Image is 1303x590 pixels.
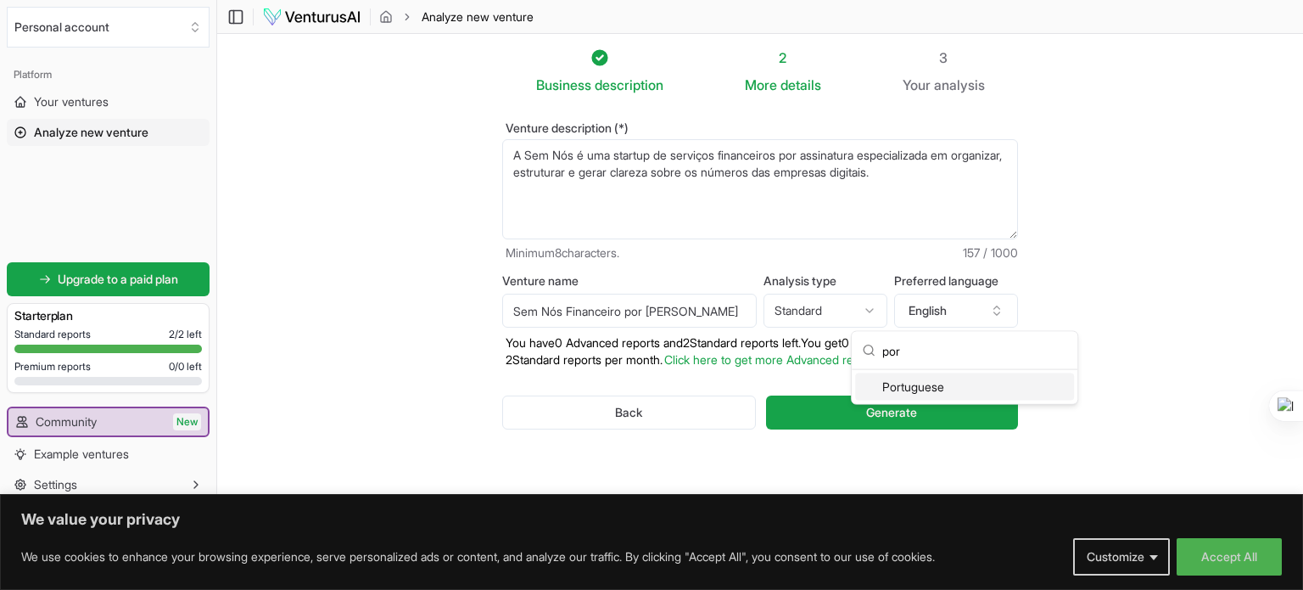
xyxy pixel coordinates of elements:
a: Upgrade to a paid plan [7,262,210,296]
button: Settings [7,471,210,498]
span: 0 / 0 left [169,360,202,374]
div: 3 [903,48,985,68]
span: Standard reports [14,328,91,341]
img: logo [262,7,361,27]
span: analysis [934,76,985,93]
nav: breadcrumb [379,8,534,25]
span: 2 / 2 left [169,328,202,341]
span: Business [536,75,591,95]
button: English [894,294,1018,328]
span: Premium reports [14,360,91,374]
a: Your ventures [7,88,210,115]
span: details [780,76,821,93]
p: We use cookies to enhance your browsing experience, serve personalized ads or content, and analyz... [21,547,935,567]
span: Analyze new venture [34,124,148,141]
span: Generate [866,404,917,421]
textarea: A Sem Nós é uma startup de serviços financeiros por assinatura especializada em organizar, estrut... [502,139,1018,239]
a: Example ventures [7,441,210,468]
div: Portuguese [855,374,1074,401]
a: Click here to get more Advanced reports. [664,352,883,367]
span: Upgrade to a paid plan [58,271,178,288]
div: Platform [7,61,210,88]
a: CommunityNew [8,408,208,435]
div: 2 [745,48,821,68]
span: 157 / 1000 [963,244,1018,261]
span: Example ventures [34,446,129,463]
span: Minimum 8 characters. [506,244,619,261]
button: Select an organization [7,7,210,48]
label: Venture description (*) [502,122,1018,134]
span: New [173,413,201,430]
span: Community [36,413,97,430]
p: You have 0 Advanced reports and 2 Standard reports left. Y ou get 0 Advanced reports and 2 Standa... [502,334,1018,368]
span: Analyze new venture [422,8,534,25]
button: Generate [766,396,1018,430]
span: More [745,75,777,95]
span: Your [903,75,931,95]
span: Your ventures [34,93,109,110]
a: Analyze new venture [7,119,210,146]
h3: Starter plan [14,307,202,324]
label: Analysis type [763,275,887,287]
button: Accept All [1177,538,1282,576]
span: Settings [34,476,77,493]
button: Customize [1073,538,1170,576]
input: Optional venture name [502,294,757,328]
input: Search language... [882,332,1067,369]
label: Venture name [502,275,757,287]
button: Back [502,396,756,430]
span: description [595,76,663,93]
p: We value your privacy [21,509,1282,530]
label: Preferred language [894,275,1018,287]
